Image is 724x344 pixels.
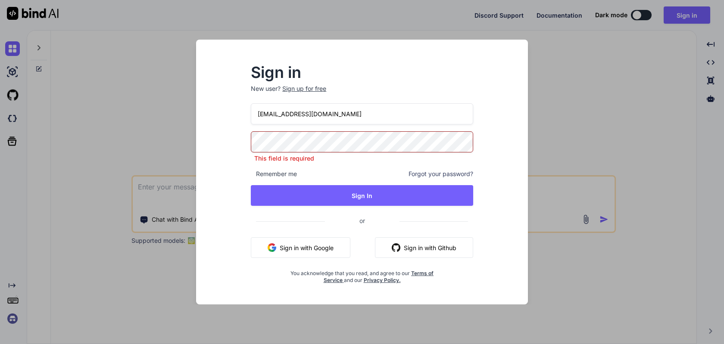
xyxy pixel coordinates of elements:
[251,103,473,124] input: Login or Email
[288,265,436,284] div: You acknowledge that you read, and agree to our and our
[325,210,399,231] span: or
[364,277,401,283] a: Privacy Policy.
[375,237,473,258] button: Sign in with Github
[324,270,434,283] a: Terms of Service
[282,84,326,93] div: Sign up for free
[251,84,473,103] p: New user?
[251,237,350,258] button: Sign in with Google
[251,65,473,79] h2: Sign in
[251,154,473,163] p: This field is required
[409,170,473,178] span: Forgot your password?
[251,170,297,178] span: Remember me
[268,243,276,252] img: google
[392,243,400,252] img: github
[251,185,473,206] button: Sign In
